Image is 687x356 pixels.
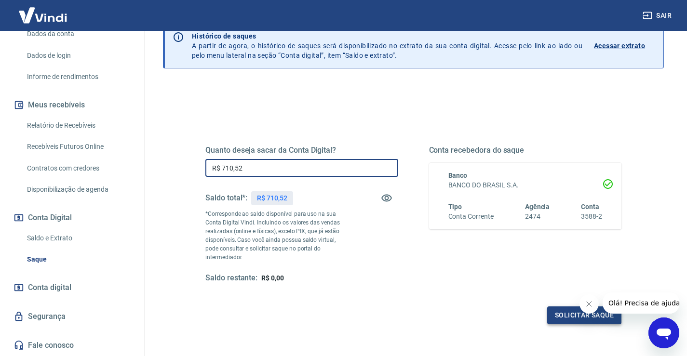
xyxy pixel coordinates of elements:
[23,137,133,157] a: Recebíveis Futuros Online
[12,277,133,298] a: Conta digital
[23,116,133,135] a: Relatório de Recebíveis
[525,211,550,222] h6: 2474
[448,171,468,179] span: Banco
[12,306,133,327] a: Segurança
[6,7,81,14] span: Olá! Precisa de ajuda?
[581,203,599,211] span: Conta
[205,193,247,203] h5: Saldo total*:
[448,211,494,222] h6: Conta Corrente
[261,274,284,282] span: R$ 0,00
[648,317,679,348] iframe: Botão para abrir a janela de mensagens
[205,273,257,283] h5: Saldo restante:
[641,7,675,25] button: Sair
[23,46,133,66] a: Dados de login
[192,31,582,41] p: Histórico de saques
[448,180,603,190] h6: BANCO DO BRASIL S.A.
[23,250,133,269] a: Saque
[429,145,622,155] h5: Conta recebedora do saque
[594,41,645,51] p: Acessar extrato
[12,207,133,228] button: Conta Digital
[23,180,133,199] a: Disponibilização de agenda
[205,145,398,155] h5: Quanto deseja sacar da Conta Digital?
[28,281,71,294] span: Conta digital
[581,211,602,222] h6: 3588-2
[12,335,133,356] a: Fale conosco
[603,292,679,314] iframe: Mensagem da empresa
[23,67,133,87] a: Informe de rendimentos
[12,94,133,116] button: Meus recebíveis
[547,306,621,324] button: Solicitar saque
[12,0,74,30] img: Vindi
[192,31,582,60] p: A partir de agora, o histórico de saques será disponibilizado no extrato da sua conta digital. Ac...
[594,31,656,60] a: Acessar extrato
[23,158,133,178] a: Contratos com credores
[23,24,133,44] a: Dados da conta
[579,294,599,314] iframe: Fechar mensagem
[205,210,350,262] p: *Corresponde ao saldo disponível para uso na sua Conta Digital Vindi. Incluindo os valores das ve...
[257,193,287,203] p: R$ 710,52
[23,228,133,248] a: Saldo e Extrato
[448,203,462,211] span: Tipo
[525,203,550,211] span: Agência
